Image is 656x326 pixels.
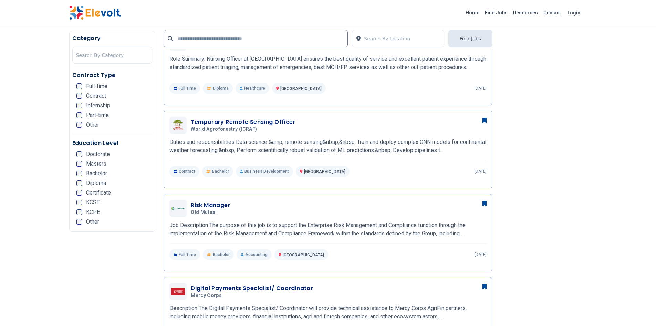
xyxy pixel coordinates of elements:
span: Full-time [86,83,107,89]
input: Masters [76,161,82,167]
a: Penda HealthNursePenda HealthRole Summary: Nursing Officer at [GEOGRAPHIC_DATA] ensures the best ... [169,33,487,94]
img: World agroforestry (ICRAF) [171,118,185,133]
button: Find Jobs [448,30,492,47]
span: Part-time [86,112,109,118]
a: Old MutualRisk ManagerOld MutualJob Description The purpose of this job is to support the Enterpr... [169,200,487,260]
input: Doctorate [76,151,82,157]
img: Mercy Corps [171,288,185,296]
span: [GEOGRAPHIC_DATA] [283,253,324,257]
p: Accounting [237,249,272,260]
p: Healthcare [236,83,269,94]
h5: Category [72,34,153,42]
span: Other [86,219,99,225]
span: [GEOGRAPHIC_DATA] [280,86,322,91]
h3: Digital Payments Specialist/ Coordinator [191,284,313,293]
span: Old Mutual [191,209,217,216]
h5: Education Level [72,139,153,147]
p: Description The Digital Payments Specialist/ Coordinator will provide technical assistance to Mer... [169,304,487,321]
p: [DATE] [475,86,487,91]
p: Role Summary: Nursing Officer at [GEOGRAPHIC_DATA] ensures the best quality of service and excell... [169,55,487,71]
input: Other [76,219,82,225]
span: Bachelor [86,171,107,176]
span: Mercy Corps [191,293,222,299]
span: Other [86,122,99,128]
span: Bachelor [213,252,230,257]
input: Internship [76,103,82,108]
a: Home [463,7,482,18]
span: [GEOGRAPHIC_DATA] [304,169,345,174]
input: Bachelor [76,171,82,176]
img: Old Mutual [171,201,185,215]
iframe: Advertisement [501,31,587,238]
h5: Contract Type [72,71,153,79]
span: Bachelor [212,169,229,174]
span: World agroforestry (ICRAF) [191,126,257,132]
input: Full-time [76,83,82,89]
span: Doctorate [86,151,110,157]
h3: Risk Manager [191,201,230,209]
input: Diploma [76,180,82,186]
p: [DATE] [475,252,487,257]
span: Diploma [86,180,106,186]
span: Contract [86,93,106,99]
input: Certificate [76,190,82,196]
p: [DATE] [475,169,487,174]
p: Duties and responsibilities Data science &amp; remote sensing&nbsp;&nbsp; Train and deploy comple... [169,138,487,155]
input: KCSE [76,200,82,205]
a: Resources [510,7,541,18]
p: Contract [169,166,199,177]
span: KCSE [86,200,100,205]
input: Contract [76,93,82,99]
iframe: Chat Widget [622,293,656,326]
p: Full Time [169,83,200,94]
input: Other [76,122,82,128]
h3: Temporary Remote Sensing Officer [191,118,295,126]
span: Diploma [213,86,229,91]
p: Full Time [169,249,200,260]
a: Contact [541,7,563,18]
a: Login [563,6,584,20]
input: Part-time [76,112,82,118]
p: Business Development [236,166,293,177]
p: Job Description The purpose of this job is to support the Enterprise Risk Management and Complian... [169,221,487,238]
a: World agroforestry (ICRAF)Temporary Remote Sensing OfficerWorld agroforestry (ICRAF)Duties and re... [169,117,487,177]
span: Internship [86,103,110,108]
span: Masters [86,161,106,167]
img: Elevolt [69,6,121,20]
span: Certificate [86,190,111,196]
a: Find Jobs [482,7,510,18]
input: KCPE [76,209,82,215]
span: KCPE [86,209,100,215]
